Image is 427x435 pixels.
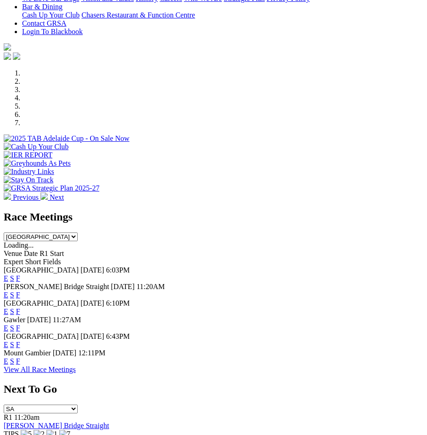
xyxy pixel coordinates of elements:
[4,52,11,60] img: facebook.svg
[16,341,20,348] a: F
[43,258,61,266] span: Fields
[4,341,8,348] a: E
[137,283,165,290] span: 11:20AM
[50,193,64,201] span: Next
[10,357,14,365] a: S
[106,266,130,274] span: 6:03PM
[10,341,14,348] a: S
[4,151,52,159] img: IER REPORT
[27,316,51,324] span: [DATE]
[13,52,20,60] img: twitter.svg
[111,283,135,290] span: [DATE]
[22,28,83,35] a: Login To Blackbook
[4,349,51,357] span: Mount Gambier
[22,19,66,27] a: Contact GRSA
[4,307,8,315] a: E
[22,11,423,19] div: Bar & Dining
[4,365,76,373] a: View All Race Meetings
[4,211,423,223] h2: Race Meetings
[40,193,64,201] a: Next
[4,274,8,282] a: E
[25,258,41,266] span: Short
[4,241,34,249] span: Loading...
[4,383,423,395] h2: Next To Go
[4,357,8,365] a: E
[10,324,14,332] a: S
[4,258,23,266] span: Expert
[16,324,20,332] a: F
[16,357,20,365] a: F
[22,3,63,11] a: Bar & Dining
[4,176,53,184] img: Stay On Track
[53,316,81,324] span: 11:27AM
[14,413,40,421] span: 11:20am
[106,332,130,340] span: 6:43PM
[4,192,11,200] img: chevron-left-pager-white.svg
[4,266,79,274] span: [GEOGRAPHIC_DATA]
[106,299,130,307] span: 6:10PM
[4,283,109,290] span: [PERSON_NAME] Bridge Straight
[10,274,14,282] a: S
[24,249,38,257] span: Date
[10,307,14,315] a: S
[4,134,130,143] img: 2025 TAB Adelaide Cup - On Sale Now
[22,11,80,19] a: Cash Up Your Club
[80,332,104,340] span: [DATE]
[4,291,8,299] a: E
[4,422,109,429] a: [PERSON_NAME] Bridge Straight
[4,332,79,340] span: [GEOGRAPHIC_DATA]
[81,11,195,19] a: Chasers Restaurant & Function Centre
[4,143,68,151] img: Cash Up Your Club
[13,193,39,201] span: Previous
[4,43,11,51] img: logo-grsa-white.png
[4,193,40,201] a: Previous
[10,291,14,299] a: S
[16,291,20,299] a: F
[78,349,105,357] span: 12:11PM
[16,274,20,282] a: F
[16,307,20,315] a: F
[40,249,64,257] span: R1 Start
[4,168,54,176] img: Industry Links
[80,299,104,307] span: [DATE]
[4,316,25,324] span: Gawler
[4,249,22,257] span: Venue
[53,349,77,357] span: [DATE]
[4,299,79,307] span: [GEOGRAPHIC_DATA]
[4,324,8,332] a: E
[40,192,48,200] img: chevron-right-pager-white.svg
[4,413,12,421] span: R1
[4,184,99,192] img: GRSA Strategic Plan 2025-27
[80,266,104,274] span: [DATE]
[4,159,71,168] img: Greyhounds As Pets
